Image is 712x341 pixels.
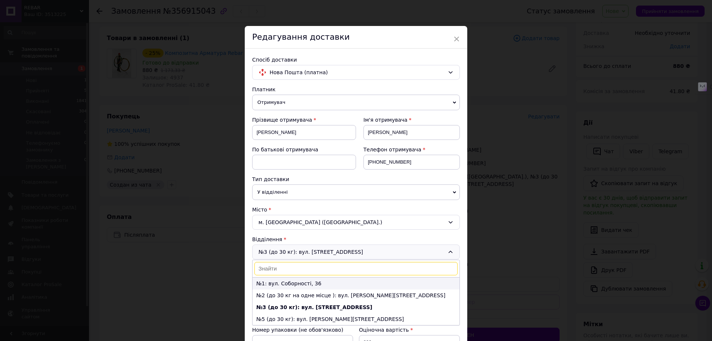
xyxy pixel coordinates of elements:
[245,26,467,49] div: Редагування доставки
[252,56,460,63] div: Спосіб доставки
[252,245,460,259] div: №3 (до 30 кг): вул. [STREET_ADDRESS]
[252,176,289,182] span: Тип доставки
[252,326,353,334] div: Номер упаковки (не обов'язково)
[252,236,460,243] div: Відділення
[252,215,460,230] div: м. [GEOGRAPHIC_DATA] ([GEOGRAPHIC_DATA].)
[363,117,408,123] span: Ім'я отримувача
[252,86,276,92] span: Платник
[256,304,372,310] b: №3 (до 30 кг): вул. [STREET_ADDRESS]
[254,262,458,275] input: Знайти
[252,184,460,200] span: У відділенні
[270,68,445,76] span: Нова Пошта (платна)
[253,313,459,325] li: №5 (до 30 кг): вул. [PERSON_NAME][STREET_ADDRESS]
[253,289,459,301] li: №2 (до 30 кг на одне місце ): вул. [PERSON_NAME][STREET_ADDRESS]
[453,33,460,45] span: ×
[359,326,460,334] div: Оціночна вартість
[363,147,421,153] span: Телефон отримувача
[363,155,460,170] input: +380
[252,117,312,123] span: Прізвище отримувача
[252,147,318,153] span: По батькові отримувача
[252,95,460,110] span: Отримувач
[253,278,459,289] li: №1: вул. Соборності, 36
[252,206,460,213] div: Місто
